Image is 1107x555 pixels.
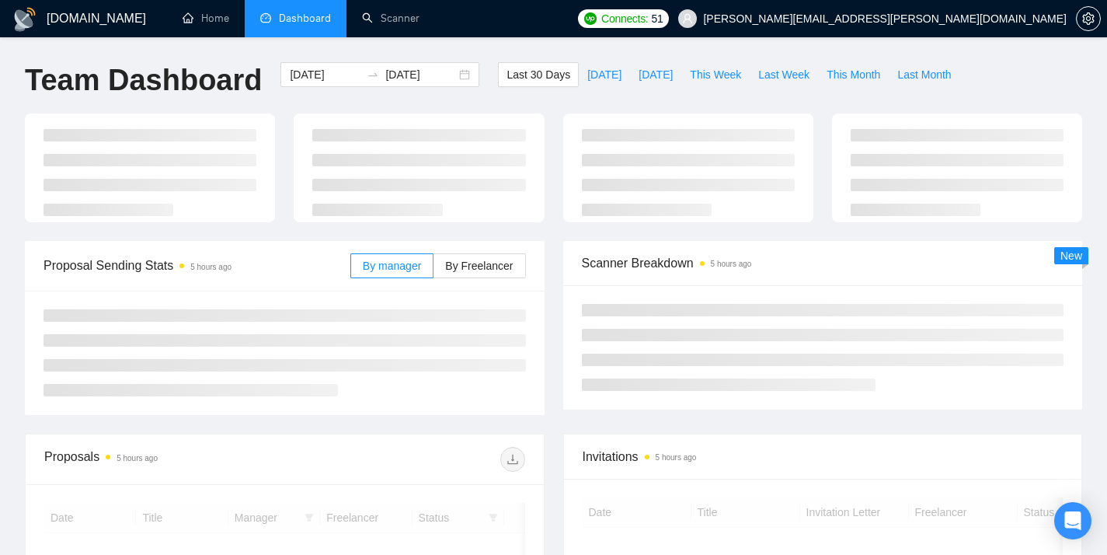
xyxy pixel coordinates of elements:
[279,12,331,25] span: Dashboard
[682,13,693,24] span: user
[583,447,1063,466] span: Invitations
[25,62,262,99] h1: Team Dashboard
[681,62,750,87] button: This Week
[260,12,271,23] span: dashboard
[362,12,419,25] a: searchScanner
[651,10,663,27] span: 51
[639,66,673,83] span: [DATE]
[363,260,421,272] span: By manager
[897,66,951,83] span: Last Month
[587,66,621,83] span: [DATE]
[190,263,231,271] time: 5 hours ago
[44,256,350,275] span: Proposal Sending Stats
[582,253,1064,273] span: Scanner Breakdown
[1076,12,1101,25] a: setting
[1077,12,1100,25] span: setting
[889,62,959,87] button: Last Month
[584,12,597,25] img: upwork-logo.png
[1060,250,1082,262] span: New
[690,66,741,83] span: This Week
[750,62,818,87] button: Last Week
[367,68,379,81] span: to
[1076,6,1101,31] button: setting
[1054,502,1091,539] div: Open Intercom Messenger
[630,62,681,87] button: [DATE]
[385,66,456,83] input: End date
[758,66,809,83] span: Last Week
[656,453,697,462] time: 5 hours ago
[183,12,229,25] a: homeHome
[445,260,513,272] span: By Freelancer
[44,447,284,472] div: Proposals
[711,260,752,268] time: 5 hours ago
[12,7,37,32] img: logo
[367,68,379,81] span: swap-right
[579,62,630,87] button: [DATE]
[117,454,158,462] time: 5 hours ago
[507,66,570,83] span: Last 30 Days
[601,10,648,27] span: Connects:
[818,62,889,87] button: This Month
[827,66,880,83] span: This Month
[290,66,360,83] input: Start date
[498,62,579,87] button: Last 30 Days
